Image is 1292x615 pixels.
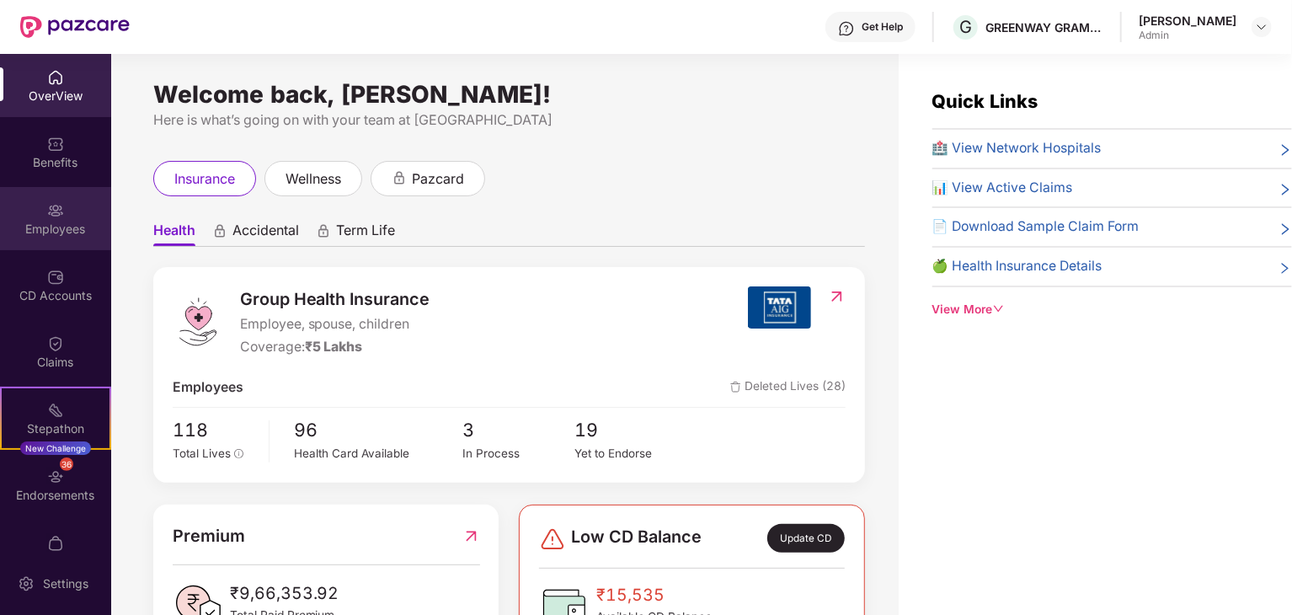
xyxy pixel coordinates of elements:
div: GREENWAY GRAMEEN INFRA [985,19,1103,35]
div: Settings [38,575,93,592]
img: svg+xml;base64,PHN2ZyB4bWxucz0iaHR0cDovL3d3dy53My5vcmcvMjAwMC9zdmciIHdpZHRoPSIyMSIgaGVpZ2h0PSIyMC... [47,402,64,419]
span: Group Health Insurance [240,286,430,313]
img: svg+xml;base64,PHN2ZyBpZD0iRW1wbG95ZWVzIiB4bWxucz0iaHR0cDovL3d3dy53My5vcmcvMjAwMC9zdmciIHdpZHRoPS... [47,202,64,219]
span: 📊 View Active Claims [932,178,1073,199]
span: 📄 Download Sample Claim Form [932,217,1140,238]
span: 3 [462,416,574,445]
img: RedirectIcon [828,288,846,305]
span: info-circle [234,449,244,459]
span: Accidental [232,222,299,246]
img: insurerIcon [748,286,811,329]
span: Total Lives [173,447,231,460]
span: 118 [173,416,257,445]
div: Yet to Endorse [575,445,687,463]
span: Employees [173,377,243,398]
span: right [1279,142,1292,159]
div: animation [316,223,331,238]
img: svg+xml;base64,PHN2ZyBpZD0iQ0RfQWNjb3VudHMiIGRhdGEtbmFtZT0iQ0QgQWNjb3VudHMiIHhtbG5zPSJodHRwOi8vd3... [47,269,64,286]
img: svg+xml;base64,PHN2ZyBpZD0iSG9tZSIgeG1sbnM9Imh0dHA6Ly93d3cudzMub3JnLzIwMDAvc3ZnIiB3aWR0aD0iMjAiIG... [47,69,64,86]
span: right [1279,181,1292,199]
span: Health [153,222,195,246]
span: G [959,17,972,37]
img: svg+xml;base64,PHN2ZyBpZD0iTXlfT3JkZXJzIiBkYXRhLW5hbWU9Ik15IE9yZGVycyIgeG1sbnM9Imh0dHA6Ly93d3cudz... [47,535,64,552]
div: animation [212,223,227,238]
div: Coverage: [240,337,430,358]
span: ₹15,535 [596,582,712,608]
span: wellness [286,168,341,190]
span: down [993,303,1005,315]
img: New Pazcare Logo [20,16,130,38]
div: New Challenge [20,441,91,455]
img: svg+xml;base64,PHN2ZyBpZD0iQ2xhaW0iIHhtbG5zPSJodHRwOi8vd3d3LnczLm9yZy8yMDAwL3N2ZyIgd2lkdGg9IjIwIi... [47,335,64,352]
img: deleteIcon [730,382,741,393]
span: Low CD Balance [571,524,702,553]
img: svg+xml;base64,PHN2ZyBpZD0iRW5kb3JzZW1lbnRzIiB4bWxucz0iaHR0cDovL3d3dy53My5vcmcvMjAwMC9zdmciIHdpZH... [47,468,64,485]
img: svg+xml;base64,PHN2ZyBpZD0iU2V0dGluZy0yMHgyMCIgeG1sbnM9Imh0dHA6Ly93d3cudzMub3JnLzIwMDAvc3ZnIiB3aW... [18,575,35,592]
span: right [1279,259,1292,277]
div: View More [932,301,1292,319]
div: Admin [1139,29,1236,42]
div: Here is what’s going on with your team at [GEOGRAPHIC_DATA] [153,110,865,131]
span: insurance [174,168,235,190]
img: logo [173,297,223,347]
span: Quick Links [932,90,1038,112]
img: svg+xml;base64,PHN2ZyBpZD0iSGVscC0zMngzMiIgeG1sbnM9Imh0dHA6Ly93d3cudzMub3JnLzIwMDAvc3ZnIiB3aWR0aD... [838,20,855,37]
div: Welcome back, [PERSON_NAME]! [153,88,865,101]
div: Get Help [862,20,903,34]
img: svg+xml;base64,PHN2ZyBpZD0iRGFuZ2VyLTMyeDMyIiB4bWxucz0iaHR0cDovL3d3dy53My5vcmcvMjAwMC9zdmciIHdpZH... [539,526,566,553]
span: Premium [173,523,245,549]
span: Term Life [336,222,395,246]
span: ₹5 Lakhs [305,339,363,355]
span: Deleted Lives (28) [730,377,846,398]
span: 🍏 Health Insurance Details [932,256,1102,277]
div: In Process [462,445,574,463]
img: RedirectIcon [462,523,480,549]
span: right [1279,220,1292,238]
div: Stepathon [2,420,109,437]
span: 96 [295,416,463,445]
span: 🏥 View Network Hospitals [932,138,1102,159]
div: animation [392,170,407,185]
span: pazcard [412,168,464,190]
div: [PERSON_NAME] [1139,13,1236,29]
img: svg+xml;base64,PHN2ZyBpZD0iQmVuZWZpdHMiIHhtbG5zPSJodHRwOi8vd3d3LnczLm9yZy8yMDAwL3N2ZyIgd2lkdGg9Ij... [47,136,64,152]
span: ₹9,66,353.92 [230,580,339,607]
div: Health Card Available [295,445,463,463]
span: 19 [575,416,687,445]
div: Update CD [767,524,845,553]
div: 36 [60,457,73,471]
span: Employee, spouse, children [240,314,430,335]
img: svg+xml;base64,PHN2ZyBpZD0iRHJvcGRvd24tMzJ4MzIiIHhtbG5zPSJodHRwOi8vd3d3LnczLm9yZy8yMDAwL3N2ZyIgd2... [1255,20,1268,34]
